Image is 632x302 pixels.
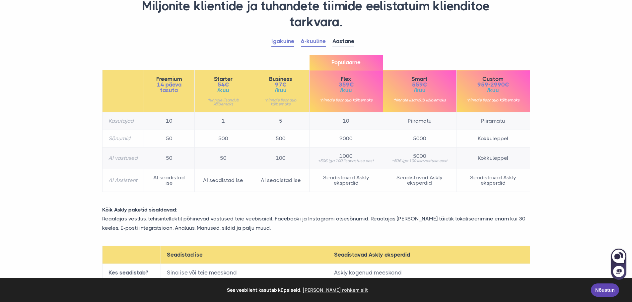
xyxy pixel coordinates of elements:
[383,130,456,148] td: 5000
[258,76,303,82] span: Business
[462,98,524,102] small: *hinnale lisandub käibemaks
[316,159,377,163] small: +50€ iga 100 lisavastuse eest
[102,207,177,213] strong: Kõik Askly paketid sisaldavad:
[456,130,530,148] td: Kokkuleppel
[194,130,252,148] td: 500
[194,112,252,130] td: 1
[302,285,369,295] a: learn more about cookies
[301,36,326,47] a: 6-kuuline
[258,88,303,93] span: /kuu
[161,246,328,264] th: Seadistad ise
[102,148,144,169] th: AI vastused
[161,264,328,281] td: Sina ise või teie meeskond
[389,82,450,88] span: 559€
[310,130,383,148] td: 2000
[389,88,450,93] span: /kuu
[383,112,456,130] td: Piiramatu
[328,264,530,281] td: Askly kogenud meeskond
[194,148,252,169] td: 50
[150,82,188,93] span: 14 päeva tasuta
[271,36,294,47] a: Igakuine
[201,98,246,106] small: *hinnale lisandub käibemaks
[316,153,377,159] span: 1000
[389,76,450,82] span: Smart
[252,169,310,192] td: AI seadistad ise
[201,82,246,88] span: 54€
[310,55,383,70] span: Populaarne
[102,130,144,148] th: Sõnumid
[252,148,310,169] td: 100
[252,130,310,148] td: 500
[389,159,450,163] small: +50€ iga 100 lisavastuse eest
[332,36,354,47] a: Aastane
[389,153,450,159] span: 5000
[383,169,456,192] td: Seadistavad Askly eksperdid
[462,82,524,88] span: 959-2990€
[144,112,194,130] td: 10
[310,112,383,130] td: 10
[194,169,252,192] td: AI seadistad ise
[316,82,377,88] span: 359€
[201,88,246,93] span: /kuu
[258,98,303,106] small: *hinnale lisandub käibemaks
[97,214,535,232] p: Reaalajas vestlus, tehisintellektil põhinevad vastused teie veebisaidil, Facebooki ja Instagrami ...
[150,76,188,82] span: Freemium
[102,264,161,281] th: Kes seadistab?
[316,98,377,102] small: *hinnale lisandub käibemaks
[462,155,524,161] span: Kokkuleppel
[258,82,303,88] span: 97€
[10,285,586,295] span: See veebileht kasutab küpsiseid.
[610,247,627,280] iframe: Askly chat
[144,169,194,192] td: AI seadistad ise
[144,148,194,169] td: 50
[462,88,524,93] span: /kuu
[591,283,619,297] a: Nõustun
[328,246,530,264] th: Seadistavad Askly eksperdid
[456,112,530,130] td: Piiramatu
[252,112,310,130] td: 5
[310,169,383,192] td: Seadistavad Askly eksperdid
[201,76,246,82] span: Starter
[316,88,377,93] span: /kuu
[316,76,377,82] span: Flex
[102,169,144,192] th: AI Assistent
[462,76,524,82] span: Custom
[456,169,530,192] td: Seadistavad Askly eksperdid
[389,98,450,102] small: *hinnale lisandub käibemaks
[102,112,144,130] th: Kasutajad
[144,130,194,148] td: 50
